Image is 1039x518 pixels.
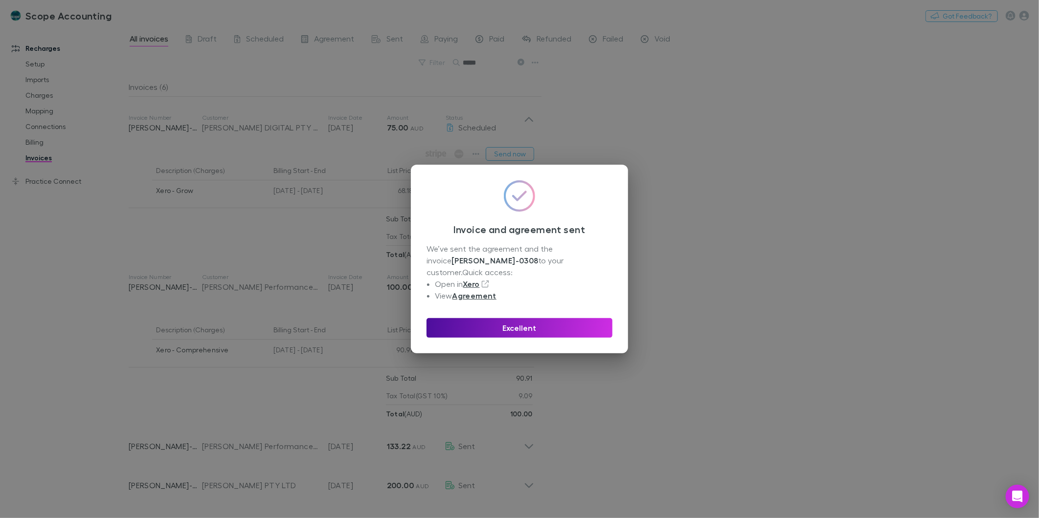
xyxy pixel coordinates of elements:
[452,256,539,265] strong: [PERSON_NAME]-0308
[504,180,535,212] img: svg%3e
[427,318,612,338] button: Excellent
[463,279,480,289] a: Xero
[452,291,497,301] a: Agreement
[435,290,612,302] li: View
[427,223,612,235] h3: Invoice and agreement sent
[1006,485,1029,508] div: Open Intercom Messenger
[435,278,612,290] li: Open in
[427,243,612,302] div: We’ve sent the agreement and the invoice to your customer. Quick access:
